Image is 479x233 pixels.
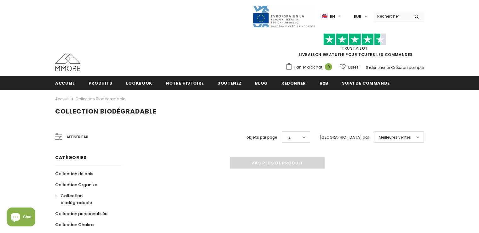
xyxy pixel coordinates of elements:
span: Produits [89,80,113,86]
span: Collection de bois [55,171,93,177]
a: Collection Organika [55,179,97,190]
span: LIVRAISON GRATUITE POUR TOUTES LES COMMANDES [286,36,424,57]
span: B2B [320,80,328,86]
a: B2B [320,76,328,90]
span: Redonner [281,80,306,86]
span: Listes [348,64,359,70]
span: Lookbook [126,80,152,86]
a: Collection de bois [55,168,93,179]
span: 12 [287,134,291,141]
label: [GEOGRAPHIC_DATA] par [320,134,369,141]
span: Collection personnalisée [55,211,107,217]
input: Search Site [373,12,410,21]
a: S'identifier [366,65,385,70]
span: Collection biodégradable [55,107,156,116]
a: Collection Chakra [55,219,94,230]
span: en [330,14,335,20]
span: Accueil [55,80,75,86]
a: Blog [255,76,268,90]
a: Collection biodégradable [55,190,114,208]
span: Collection biodégradable [61,193,92,206]
a: Collection biodégradable [75,96,125,102]
a: Panier d'achat 0 [286,63,335,72]
a: Notre histoire [166,76,204,90]
img: Faites confiance aux étoiles pilotes [323,33,386,46]
inbox-online-store-chat: Shopify online store chat [5,208,37,228]
a: Suivi de commande [342,76,390,90]
span: Collection Chakra [55,222,94,228]
span: Notre histoire [166,80,204,86]
img: Javni Razpis [252,5,315,28]
span: Suivi de commande [342,80,390,86]
span: Blog [255,80,268,86]
span: Catégories [55,154,87,161]
a: Créez un compte [391,65,424,70]
a: soutenez [217,76,241,90]
img: i-lang-1.png [322,14,327,19]
a: Javni Razpis [252,14,315,19]
span: EUR [354,14,361,20]
span: Affiner par [66,134,88,141]
label: objets par page [246,134,277,141]
a: TrustPilot [342,46,368,51]
span: Meilleures ventes [379,134,411,141]
a: Accueil [55,76,75,90]
span: or [386,65,390,70]
span: soutenez [217,80,241,86]
a: Collection personnalisée [55,208,107,219]
a: Produits [89,76,113,90]
a: Listes [340,62,359,73]
span: Panier d'achat [294,64,322,70]
a: Lookbook [126,76,152,90]
a: Redonner [281,76,306,90]
img: Cas MMORE [55,53,80,71]
span: 0 [325,63,332,70]
span: Collection Organika [55,182,97,188]
a: Accueil [55,95,69,103]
